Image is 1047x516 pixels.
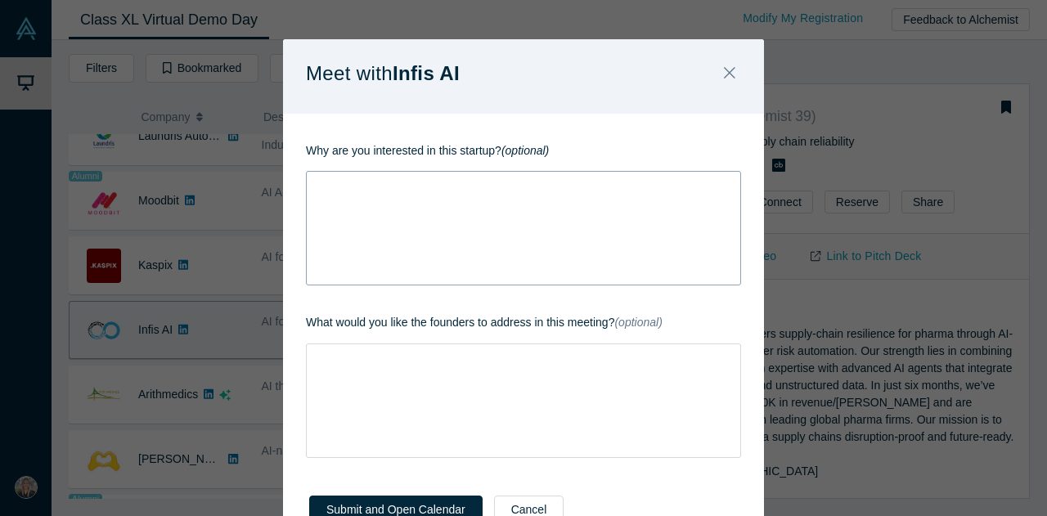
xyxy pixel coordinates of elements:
[306,314,663,331] label: What would you like the founders to address in this meeting?
[317,177,730,194] div: rdw-editor
[306,343,741,458] div: rdw-wrapper
[306,56,460,91] p: Meet with
[393,62,460,84] strong: Infis AI
[306,142,741,159] p: Why are you interested in this startup?
[614,316,662,329] em: (optional)
[712,56,747,92] button: Close
[306,171,741,285] div: rdw-wrapper
[501,144,549,157] strong: (optional)
[317,349,730,366] div: rdw-editor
